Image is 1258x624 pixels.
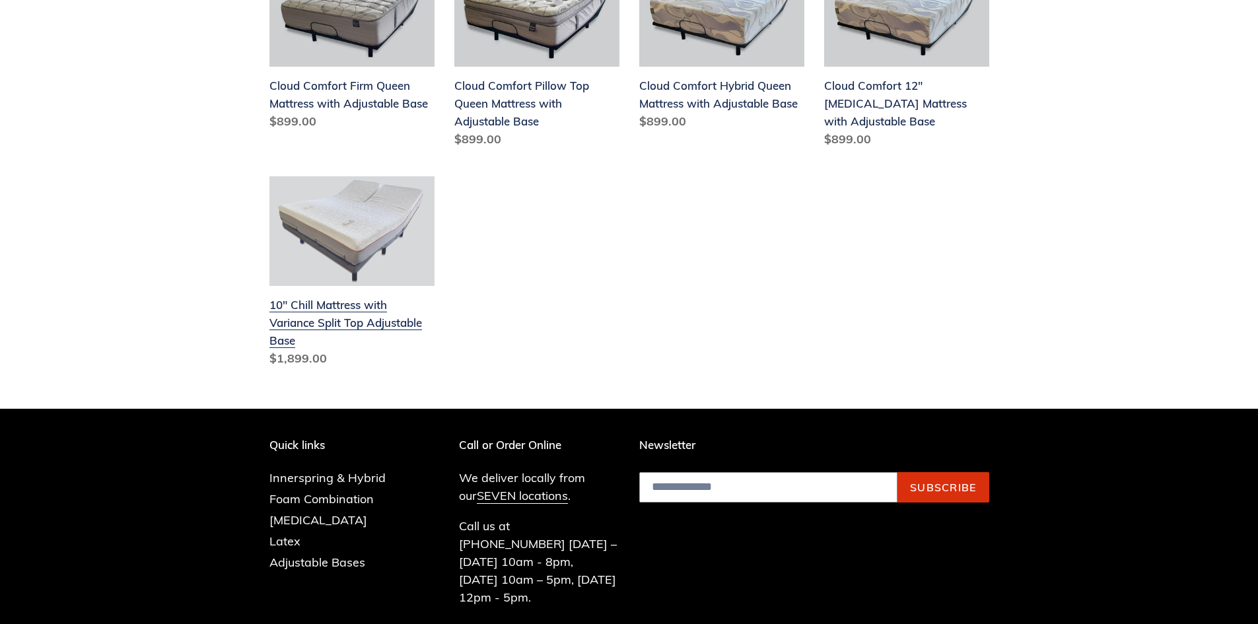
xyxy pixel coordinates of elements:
[477,488,568,504] a: SEVEN locations
[459,469,619,504] p: We deliver locally from our .
[269,470,386,485] a: Innerspring & Hybrid
[639,438,989,452] p: Newsletter
[269,534,300,549] a: Latex
[459,438,619,452] p: Call or Order Online
[910,481,977,494] span: Subscribe
[269,555,365,570] a: Adjustable Bases
[459,517,619,606] p: Call us at [PHONE_NUMBER] [DATE] – [DATE] 10am - 8pm, [DATE] 10am – 5pm, [DATE] 12pm - 5pm.
[269,491,374,506] a: Foam Combination
[639,472,897,503] input: Email address
[269,176,435,373] a: 10" Chill Mattress with Variance Split Top Adjustable Base
[269,438,405,452] p: Quick links
[897,472,989,503] button: Subscribe
[269,512,367,528] a: [MEDICAL_DATA]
